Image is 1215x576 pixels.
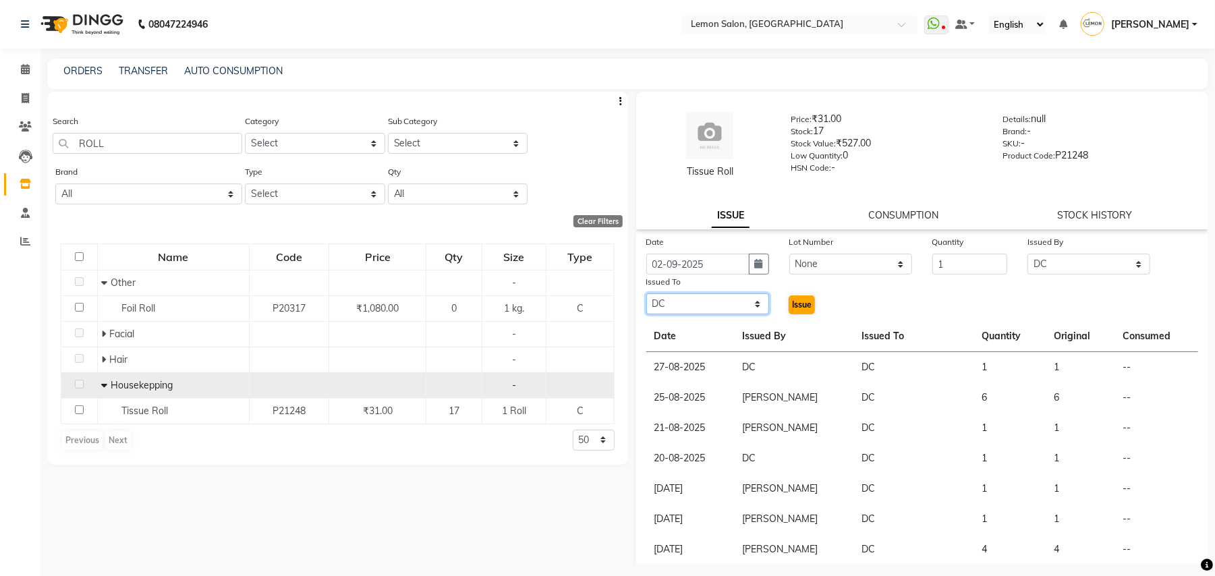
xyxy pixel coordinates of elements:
td: [PERSON_NAME] [734,534,854,565]
label: Low Quantity: [791,150,843,162]
th: Issued To [854,321,974,352]
div: null [1003,112,1195,131]
span: Facial [109,328,134,340]
span: 0 [451,302,457,314]
div: Code [250,245,329,269]
img: logo [34,5,127,43]
td: 20-08-2025 [646,443,735,473]
td: 1 [973,504,1046,534]
span: 17 [449,405,459,417]
img: avatar [686,112,733,159]
span: [PERSON_NAME] [1111,18,1189,32]
td: -- [1114,413,1198,443]
label: Brand [55,166,78,178]
span: 1 kg. [504,302,524,314]
td: 1 [1046,443,1114,473]
th: Date [646,321,735,352]
td: 4 [1046,534,1114,565]
span: Tissue Roll [121,405,168,417]
td: [DATE] [646,504,735,534]
td: [PERSON_NAME] [734,413,854,443]
td: DC [854,382,974,413]
a: ISSUE [712,204,750,228]
span: Expand Row [101,328,109,340]
td: DC [854,534,974,565]
div: - [791,161,982,179]
td: 1 [973,443,1046,473]
label: Price: [791,113,812,125]
span: ₹1,080.00 [356,302,399,314]
label: Issued To [646,276,681,288]
label: HSN Code: [791,162,831,174]
td: 1 [973,473,1046,504]
div: Clear Filters [573,215,623,227]
div: ₹527.00 [791,136,982,155]
div: P21248 [1003,148,1195,167]
span: Hair [109,353,128,366]
td: DC [734,443,854,473]
label: Stock: [791,125,813,138]
div: Price [330,245,425,269]
td: DC [734,352,854,383]
span: Expand Row [101,353,109,366]
td: DC [854,443,974,473]
td: 1 [973,413,1046,443]
a: AUTO CONSUMPTION [184,65,283,77]
span: - [512,353,516,366]
td: 4 [973,534,1046,565]
span: C [577,302,584,314]
div: 0 [791,148,982,167]
label: Sub Category [388,115,438,127]
td: [DATE] [646,534,735,565]
label: Details: [1003,113,1032,125]
label: Category [245,115,279,127]
a: TRANSFER [119,65,168,77]
div: - [1003,136,1195,155]
td: -- [1114,504,1198,534]
td: 6 [1046,382,1114,413]
th: Quantity [973,321,1046,352]
label: Stock Value: [791,138,836,150]
span: Other [111,277,136,289]
span: - [512,379,516,391]
div: Type [547,245,613,269]
div: 17 [791,124,982,143]
td: 1 [1046,473,1114,504]
th: Original [1046,321,1114,352]
span: Collapse Row [101,379,111,391]
a: CONSUMPTION [868,209,938,221]
th: Consumed [1114,321,1198,352]
b: 08047224946 [148,5,208,43]
span: Collapse Row [101,277,111,289]
td: 21-08-2025 [646,413,735,443]
button: Issue [789,295,815,314]
div: ₹31.00 [791,112,982,131]
td: 25-08-2025 [646,382,735,413]
span: Issue [792,299,812,310]
td: 1 [973,352,1046,383]
input: Search by product name or code [53,133,242,154]
td: 1 [1046,504,1114,534]
td: -- [1114,443,1198,473]
td: -- [1114,473,1198,504]
span: - [512,277,516,289]
label: Lot Number [789,236,834,248]
div: Tissue Roll [650,165,771,179]
div: Qty [427,245,481,269]
td: DC [854,352,974,383]
span: 1 Roll [502,405,526,417]
td: [PERSON_NAME] [734,473,854,504]
td: 1 [1046,352,1114,383]
td: [PERSON_NAME] [734,504,854,534]
span: ₹31.00 [363,405,393,417]
td: 6 [973,382,1046,413]
td: 27-08-2025 [646,352,735,383]
td: 1 [1046,413,1114,443]
td: -- [1114,382,1198,413]
div: - [1003,124,1195,143]
span: P21248 [273,405,306,417]
label: Brand: [1003,125,1027,138]
span: - [512,328,516,340]
span: P20317 [273,302,306,314]
label: Search [53,115,78,127]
